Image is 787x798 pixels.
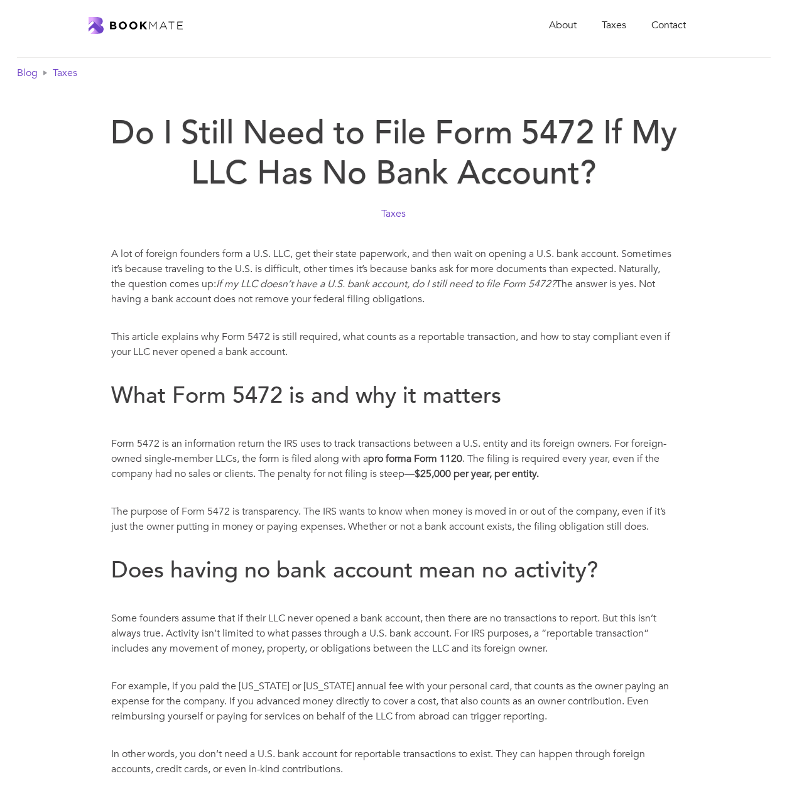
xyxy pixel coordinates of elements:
p: Some founders assume that if their LLC never opened a bank account, then there are no transaction... [111,611,676,656]
p: ‍ [111,592,676,607]
p: The purpose of Form 5472 is transparency. The IRS wants to know when money is moved in or out of ... [111,504,676,534]
h2: What Form 5472 is and why it matters [111,382,676,410]
a: Taxes [589,13,639,38]
p: This article explains why Form 5472 is still required, what counts as a reportable transaction, a... [111,329,676,359]
a: Contact [639,13,698,38]
em: If my LLC doesn’t have a U.S. bank account, do I still need to file Form 5472? [216,277,556,291]
p: ‍ [111,780,676,795]
a: Taxes [381,206,406,221]
p: ‍ [111,538,676,553]
p: ‍ [111,417,676,432]
p: ‍ [111,310,676,325]
a: home [89,17,183,34]
p: Form 5472 is an information return the IRS uses to track transactions between a U.S. entity and i... [111,436,676,481]
p: In other words, you don’t need a U.S. bank account for reportable transactions to exist. They can... [111,746,676,777]
strong: $25,000 per year, per entity. [415,467,539,481]
p: For example, if you paid the [US_STATE] or [US_STATE] annual fee with your personal card, that co... [111,679,676,724]
a: Taxes [53,65,77,80]
a: About [536,13,589,38]
p: A lot of foreign founders form a U.S. LLC, get their state paperwork, and then wait on opening a ... [111,246,676,307]
p: ‍ [111,363,676,378]
p: ‍ [111,660,676,675]
strong: pro forma Form 1120 [368,452,462,466]
h1: Do I Still Need to File Form 5472 If My LLC Has No Bank Account? [109,113,678,194]
h2: Does having no bank account mean no activity? [111,557,676,584]
p: ‍ [111,485,676,500]
a: Blog [17,65,38,80]
p: ‍ [111,728,676,743]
